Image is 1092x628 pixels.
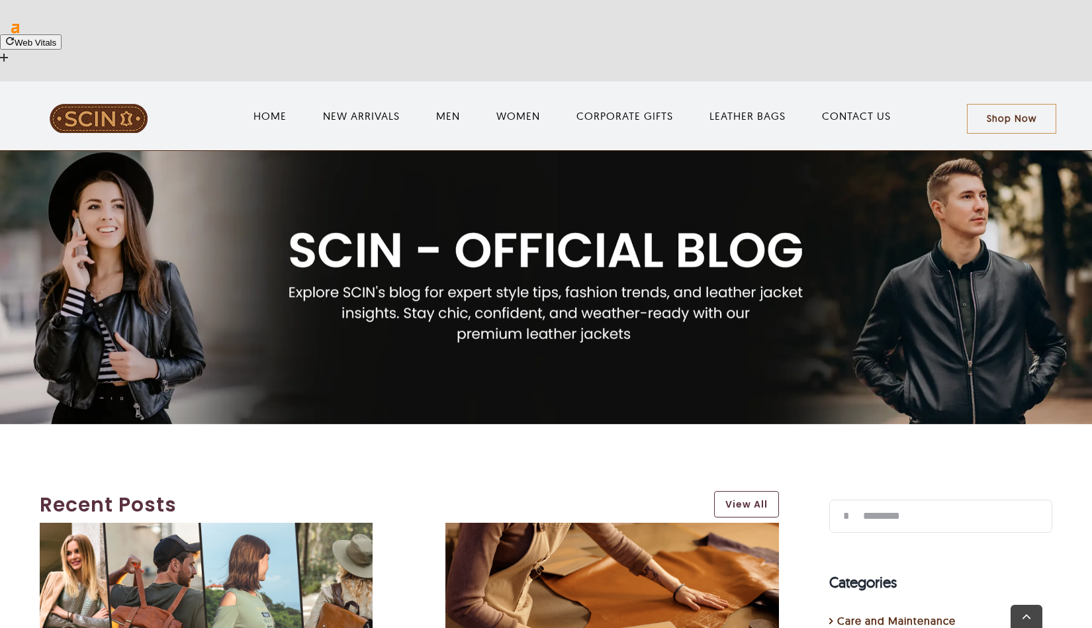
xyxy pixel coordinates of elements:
a: LEATHER BAGS [709,108,786,124]
a: 6 Different Types Of Leather Bags [40,524,373,537]
a: HOME [253,108,287,124]
a: WOMEN [496,108,540,124]
img: LeatherSCIN [49,103,148,134]
span: Web Vitals [15,38,56,48]
h4: Categories [829,572,1052,594]
a: View All [714,491,779,517]
input: Search [829,500,862,533]
a: How To Distress Leather In Easy Way [445,524,779,537]
input: Search... [829,500,1052,533]
nav: Main Menu [178,95,968,137]
a: CORPORATE GIFTS [576,108,673,124]
span: Shop Now [987,113,1036,124]
a: LeatherSCIN [49,102,148,115]
a: CONTACT US [822,108,891,124]
a: Shop Now [967,104,1056,134]
a: MEN [436,108,460,124]
a: NEW ARRIVALS [323,108,400,124]
a: Recent Posts [40,490,701,519]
